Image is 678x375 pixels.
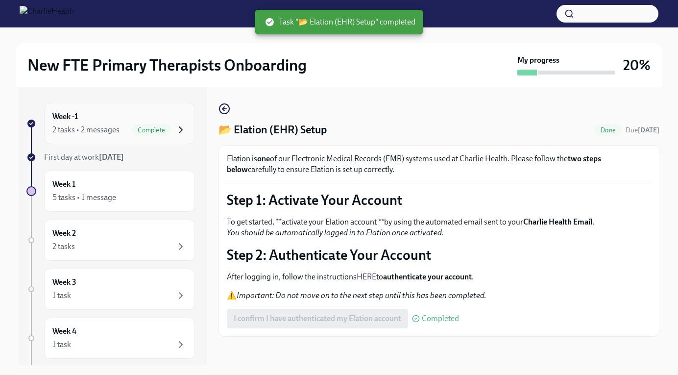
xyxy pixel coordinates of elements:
[52,290,71,301] div: 1 task
[257,154,270,163] strong: one
[52,241,75,252] div: 2 tasks
[626,125,659,135] span: August 22nd, 2025 07:00
[357,272,376,281] a: HERE
[52,125,120,135] div: 2 tasks • 2 messages
[227,228,444,237] em: You should be automatically logged in to Elation once activated.
[44,152,124,162] span: First day at work
[595,126,622,134] span: Done
[26,103,195,144] a: Week -12 tasks • 2 messagesComplete
[638,126,659,134] strong: [DATE]
[52,179,75,190] h6: Week 1
[623,56,651,74] h3: 20%
[26,171,195,212] a: Week 15 tasks • 1 message
[227,217,651,238] p: To get started, **activate your Elation account **by using the automated email sent to your .
[26,152,195,163] a: First day at work[DATE]
[626,126,659,134] span: Due
[26,269,195,310] a: Week 31 task
[227,272,651,282] p: After logging in, follow the instructions to .
[52,111,78,122] h6: Week -1
[99,152,124,162] strong: [DATE]
[26,318,195,359] a: Week 41 task
[227,246,651,264] p: Step 2: Authenticate Your Account
[52,192,116,203] div: 5 tasks • 1 message
[27,55,307,75] h2: New FTE Primary Therapists Onboarding
[52,277,76,288] h6: Week 3
[227,290,651,301] p: ⚠️
[383,272,472,281] strong: authenticate your account
[52,228,76,239] h6: Week 2
[52,326,76,337] h6: Week 4
[517,55,559,66] strong: My progress
[237,291,486,300] em: Important: Do not move on to the next step until this has been completed.
[132,126,171,134] span: Complete
[218,123,327,137] h4: 📂 Elation (EHR) Setup
[227,153,651,175] p: Elation is of our Electronic Medical Records (EMR) systems used at Charlie Health. Please follow ...
[20,6,74,22] img: CharlieHealth
[422,315,459,323] span: Completed
[26,220,195,261] a: Week 22 tasks
[52,339,71,350] div: 1 task
[265,17,415,27] span: Task "📂 Elation (EHR) Setup" completed
[523,217,592,226] strong: Charlie Health Email
[227,191,651,209] p: Step 1: Activate Your Account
